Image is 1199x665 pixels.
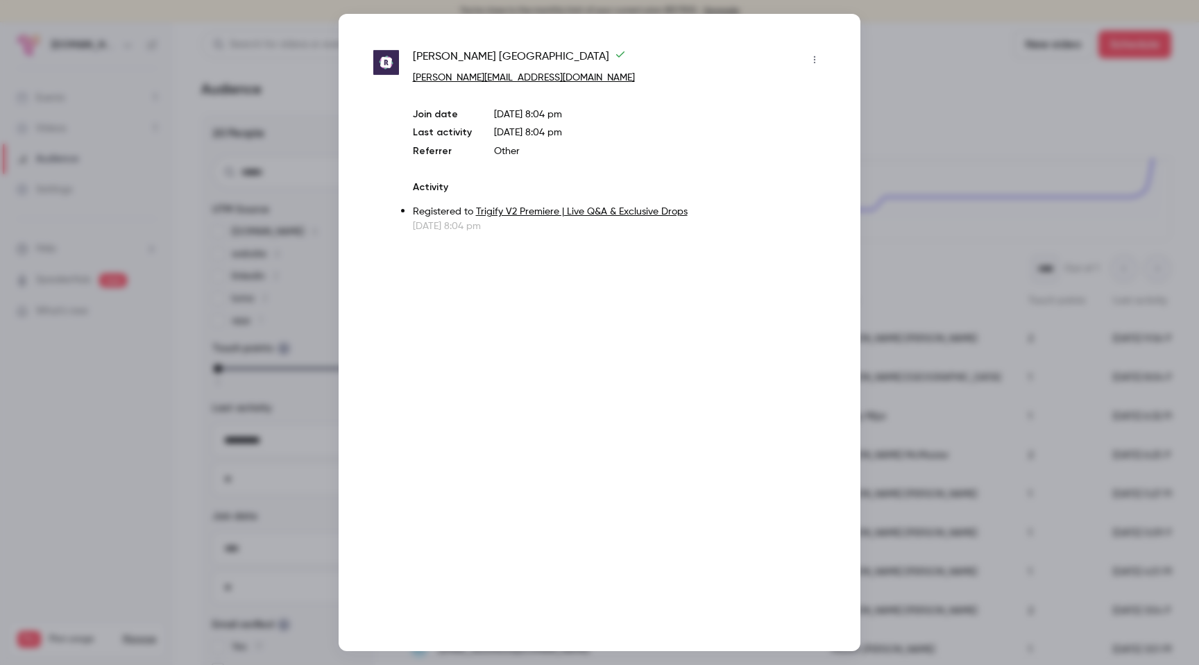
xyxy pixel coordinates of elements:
p: Referrer [413,144,472,158]
img: referly.io [373,50,399,76]
p: Activity [413,180,826,194]
p: [DATE] 8:04 pm [413,219,826,233]
a: [PERSON_NAME][EMAIL_ADDRESS][DOMAIN_NAME] [413,73,635,83]
span: [DATE] 8:04 pm [494,128,562,137]
p: Other [494,144,826,158]
span: [PERSON_NAME] [GEOGRAPHIC_DATA] [413,49,626,71]
a: Trigify V2 Premiere | Live Q&A & Exclusive Drops [476,207,688,217]
p: Last activity [413,126,472,140]
p: Registered to [413,205,826,219]
p: [DATE] 8:04 pm [494,108,826,121]
p: Join date [413,108,472,121]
